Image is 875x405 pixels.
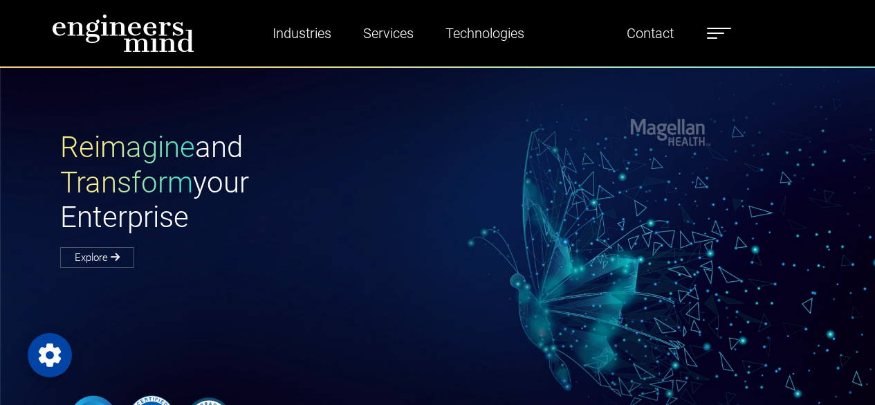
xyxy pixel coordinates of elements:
[267,17,337,49] a: Industries
[60,165,193,199] span: Transform
[60,130,438,235] h1: and your Enterprise
[60,130,195,164] span: Reimagine
[60,247,134,268] a: Explore
[52,14,194,53] img: logo
[358,17,419,49] a: Services
[621,17,679,49] a: Contact
[440,17,530,49] a: Technologies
